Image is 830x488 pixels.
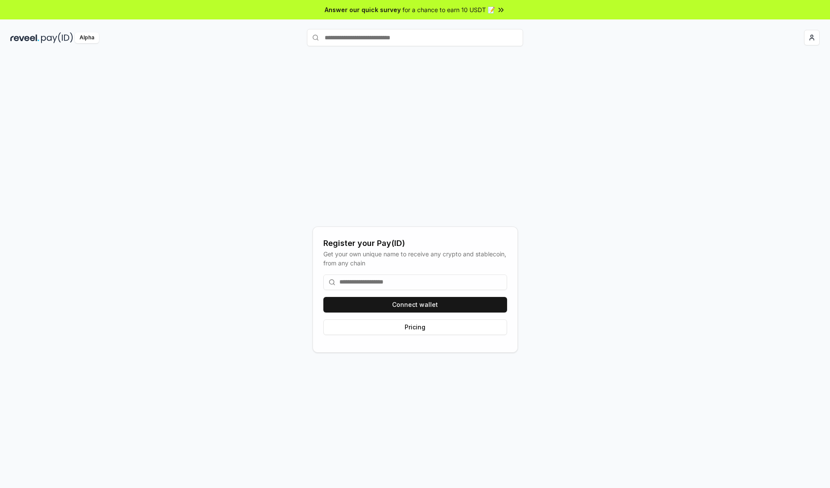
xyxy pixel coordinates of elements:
div: Get your own unique name to receive any crypto and stablecoin, from any chain [323,249,507,268]
button: Connect wallet [323,297,507,313]
span: for a chance to earn 10 USDT 📝 [402,5,495,14]
button: Pricing [323,319,507,335]
span: Answer our quick survey [325,5,401,14]
div: Alpha [75,32,99,43]
img: reveel_dark [10,32,39,43]
div: Register your Pay(ID) [323,237,507,249]
img: pay_id [41,32,73,43]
